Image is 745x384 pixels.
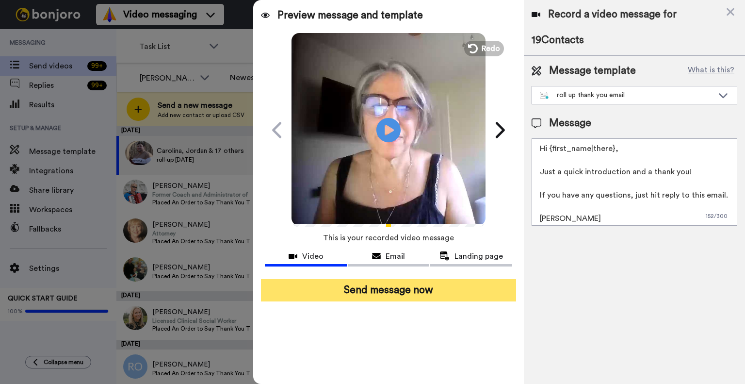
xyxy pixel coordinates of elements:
[685,64,737,78] button: What is this?
[454,250,503,262] span: Landing page
[323,227,454,249] span: This is your recorded video message
[261,279,516,301] button: Send message now
[386,250,405,262] span: Email
[532,138,737,226] textarea: Hi {first_name|there}, Just a quick introduction and a thank you! If you have any questions, just...
[549,64,636,78] span: Message template
[540,90,713,100] div: roll up thank you email
[302,250,324,262] span: Video
[549,116,591,131] span: Message
[540,92,549,100] img: nextgen-template.svg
